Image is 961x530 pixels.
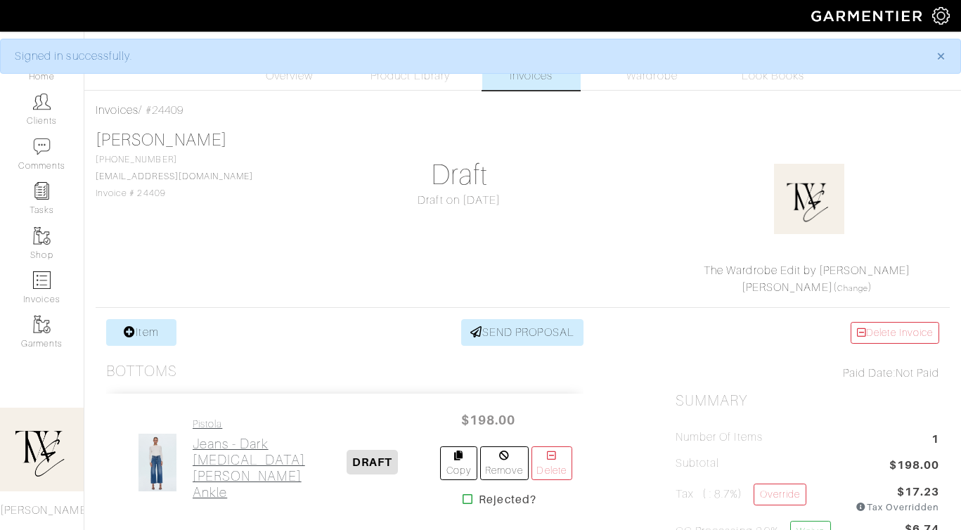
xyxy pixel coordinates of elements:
img: clients-icon-6bae9207a08558b7cb47a8932f037763ab4055f8c8b6bfacd5dc20c3e0201464.png [33,93,51,110]
span: $198.00 [889,457,939,476]
a: SEND PROPOSAL [461,319,583,346]
div: Tax Overridden [856,500,939,514]
img: garments-icon-b7da505a4dc4fd61783c78ac3ca0ef83fa9d6f193b1c9dc38574b1d14d53ca28.png [33,316,51,333]
div: ( ) [681,262,933,296]
a: Invoices [482,39,581,90]
a: [PERSON_NAME] [96,131,227,149]
a: Change [837,284,868,292]
span: Invoices [510,67,553,84]
a: Pistola Jeans - Dark[MEDICAL_DATA][PERSON_NAME] Ankle [193,418,305,500]
a: Item [106,319,176,346]
img: garments-icon-b7da505a4dc4fd61783c78ac3ca0ef83fa9d6f193b1c9dc38574b1d14d53ca28.png [33,227,51,245]
h2: Jeans - Dark [MEDICAL_DATA][PERSON_NAME] Ankle [193,436,305,500]
div: Not Paid [676,365,939,382]
div: Draft on [DATE] [328,192,591,209]
a: Override [754,484,806,505]
a: Delete [531,446,572,480]
span: $17.23 [897,484,939,500]
span: 1 [931,431,939,450]
img: orders-icon-0abe47150d42831381b5fb84f609e132dff9fe21cb692f30cb5eec754e2cba89.png [33,271,51,289]
img: comment-icon-a0a6a9ef722e966f86d9cbdc48e553b5cf19dbc54f86b18d962a5391bc8f6eb6.png [33,138,51,155]
h5: Subtotal [676,457,719,470]
h2: Summary [676,392,939,410]
span: Wardrobe [626,67,677,84]
img: 7W9e6QQktJtL56VViSA4G4De [138,433,178,492]
h3: Bottoms [106,363,177,380]
img: gear-icon-white-bd11855cb880d31180b6d7d6211b90ccbf57a29d726f0c71d8c61bd08dd39cc2.png [932,7,950,25]
div: Signed in successfully. [15,48,915,65]
img: reminder-icon-8004d30b9f0a5d33ae49ab947aed9ed385cf756f9e5892f1edd6e32f2345188e.png [33,182,51,200]
span: Paid Date: [843,367,896,380]
a: Invoices [96,104,138,117]
a: [EMAIL_ADDRESS][DOMAIN_NAME] [96,172,253,181]
h4: Pistola [193,418,305,430]
a: The Wardrobe Edit by [PERSON_NAME] [704,264,910,277]
div: / #24409 [96,102,950,119]
span: $198.00 [446,405,530,435]
span: Look Books [742,67,804,84]
img: o88SwH9y4G5nFsDJTsWZPGJH.png [774,164,844,234]
h5: Tax ( : 8.7%) [676,484,806,508]
span: Product Library [370,67,450,84]
img: garmentier-logo-header-white-b43fb05a5012e4ada735d5af1a66efaba907eab6374d6393d1fbf88cb4ef424d.png [804,4,932,28]
a: Delete Invoice [851,322,939,344]
span: × [936,46,946,65]
span: [PHONE_NUMBER] Invoice # 24409 [96,155,253,198]
h1: Draft [328,158,591,192]
a: Copy [440,446,477,480]
span: DRAFT [347,450,398,474]
strong: Rejected? [479,491,536,508]
a: Remove [480,446,528,480]
h5: Number of Items [676,431,763,444]
span: Overview [266,67,313,84]
a: [PERSON_NAME] [742,281,833,294]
